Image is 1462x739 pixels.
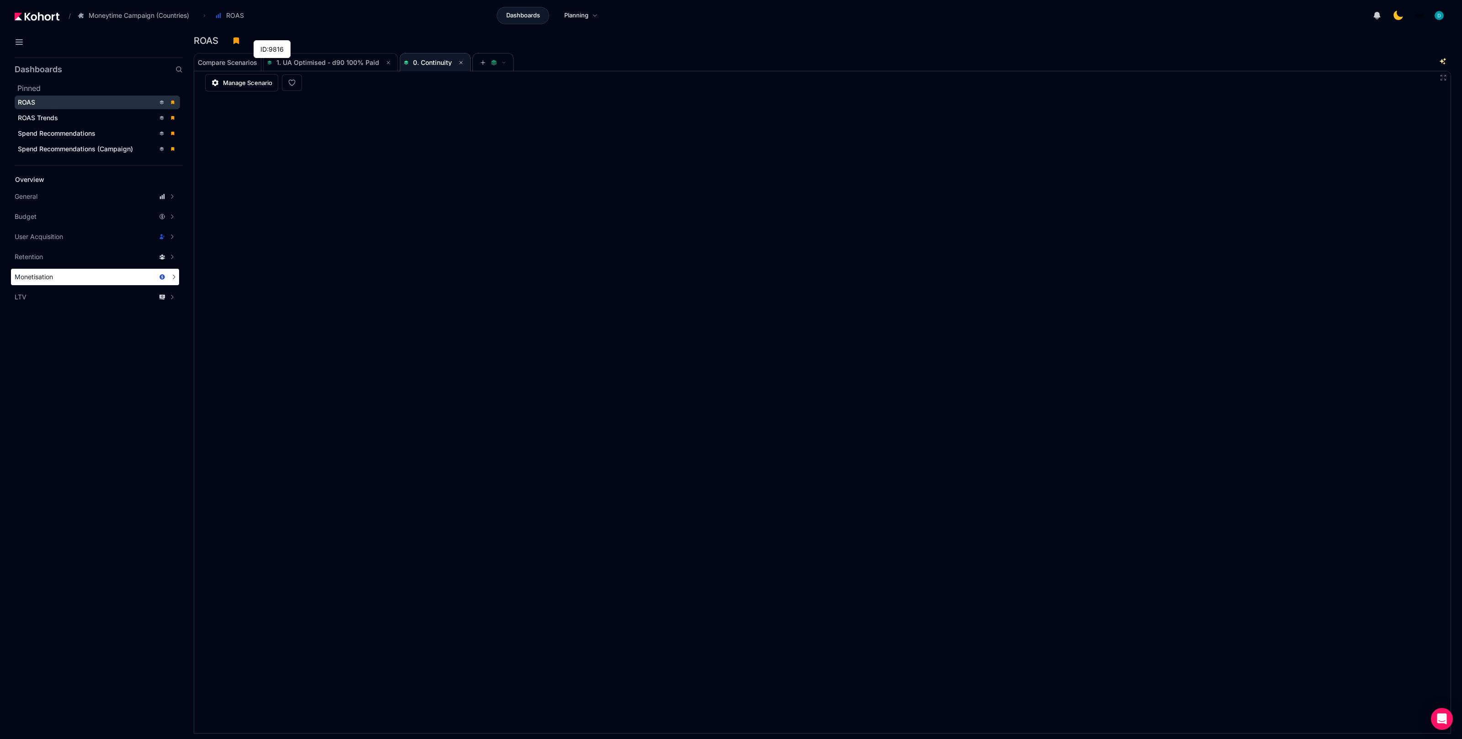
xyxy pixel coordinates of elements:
span: Retention [15,252,43,261]
h2: Dashboards [15,65,62,74]
a: ROAS [15,96,180,109]
a: Dashboards [497,7,549,24]
span: ROAS [18,98,35,106]
img: Kohort logo [15,12,59,21]
span: Monetisation [15,272,53,282]
a: Manage Scenario [205,74,278,91]
h3: ROAS [194,36,224,45]
span: Spend Recommendations (Campaign) [18,145,133,153]
span: Moneytime Campaign (Countries) [89,11,189,20]
span: User Acquisition [15,232,63,241]
span: ROAS [226,11,244,20]
button: Moneytime Campaign (Countries) [73,8,199,23]
span: › [201,12,207,19]
h2: Pinned [17,83,183,94]
a: Planning [555,7,607,24]
span: Manage Scenario [223,78,272,87]
span: LTV [15,292,26,302]
a: ROAS Trends [15,111,180,125]
span: 1. UA Optimised - d90 100% Paid [276,58,379,66]
a: Spend Recommendations (Campaign) [15,142,180,156]
span: / [61,11,71,21]
span: General [15,192,37,201]
span: Planning [564,11,588,20]
span: Spend Recommendations [18,129,95,137]
a: Spend Recommendations [15,127,180,140]
span: Dashboards [506,11,540,20]
button: ROAS [210,8,254,23]
img: logo_MoneyTimeLogo_1_20250619094856634230.png [1414,11,1424,20]
span: ROAS Trends [18,114,58,122]
span: 0. Continuity [413,58,452,66]
div: ID:9816 [259,43,286,56]
button: Fullscreen [1440,74,1447,81]
a: Overview [12,173,167,186]
span: Budget [15,212,37,221]
span: Compare Scenarios [198,59,257,66]
span: Overview [15,175,44,183]
div: Open Intercom Messenger [1431,708,1453,730]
